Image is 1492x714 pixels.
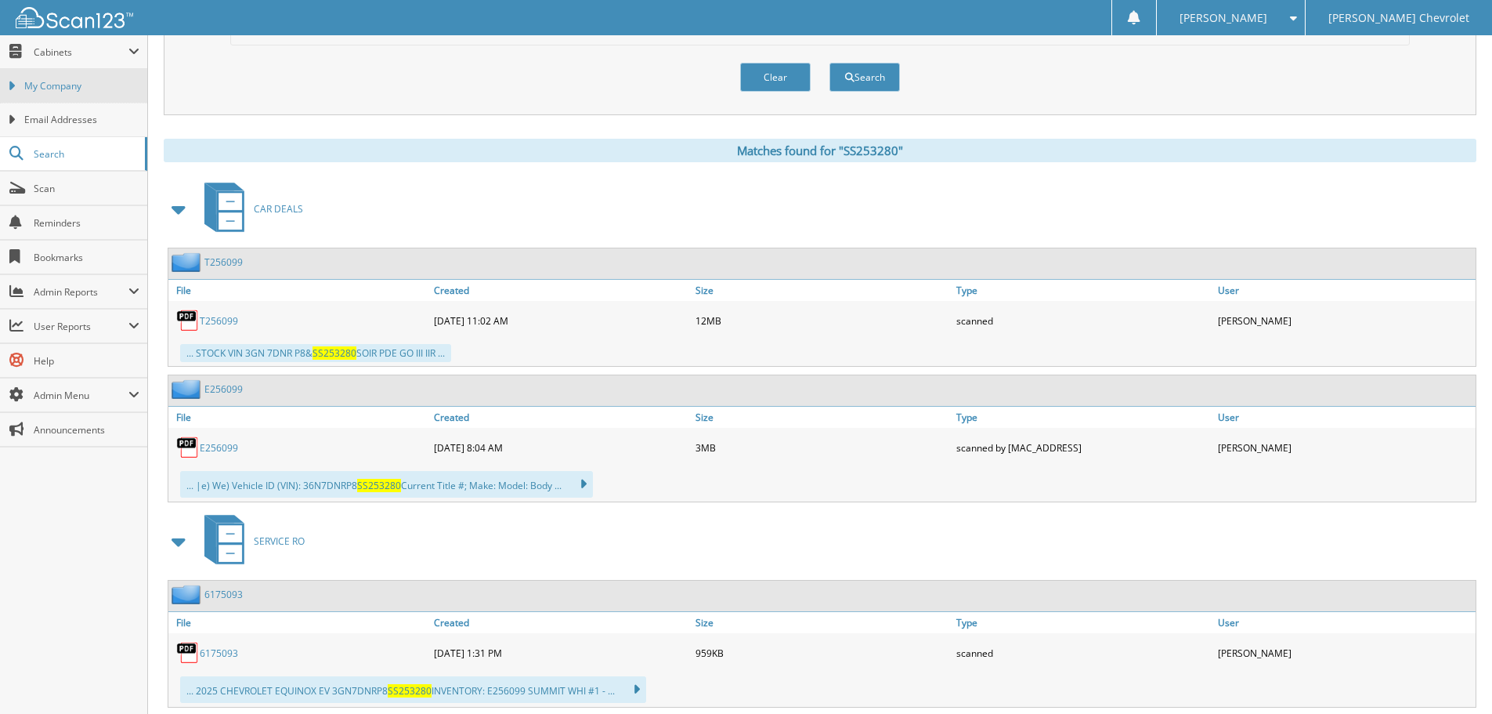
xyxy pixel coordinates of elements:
[180,676,646,703] div: ... 2025 CHEVROLET EQUINOX EV 3GN7DNRP8 INVENTORY: E256099 SUMMIT WHI #1 - ...
[34,182,139,195] span: Scan
[24,79,139,93] span: My Company
[430,407,692,428] a: Created
[952,305,1214,336] div: scanned
[1214,280,1476,301] a: User
[1214,637,1476,669] div: [PERSON_NAME]
[1180,13,1267,23] span: [PERSON_NAME]
[952,432,1214,463] div: scanned by [MAC_ADDRESS]
[200,441,238,455] a: E256099
[430,432,692,463] div: [DATE] 8:04 AM
[16,7,133,28] img: scan123-logo-white.svg
[357,479,401,492] span: SS253280
[430,612,692,633] a: Created
[180,471,593,498] div: ... |e) We) Vehicle ID (VIN): 36N7DNRP8 Current Title #; Make: Model: Body ...
[172,585,204,604] img: folder2.png
[34,423,139,437] span: Announcements
[168,407,430,428] a: File
[430,280,692,301] a: Created
[692,637,953,669] div: 959KB
[1214,612,1476,633] a: User
[34,45,128,59] span: Cabinets
[172,379,204,399] img: folder2.png
[312,346,356,360] span: SS253280
[200,647,238,660] a: 6175093
[204,256,243,269] a: T256099
[952,407,1214,428] a: Type
[24,113,139,127] span: Email Addresses
[1214,407,1476,428] a: User
[34,147,137,161] span: Search
[176,309,200,332] img: PDF.png
[388,684,432,698] span: SS253280
[34,251,139,264] span: Bookmarks
[168,612,430,633] a: File
[204,588,243,601] a: 6175093
[952,612,1214,633] a: Type
[200,314,238,328] a: T256099
[176,436,200,459] img: PDF.png
[1328,13,1469,23] span: [PERSON_NAME] Chevrolet
[34,285,128,299] span: Admin Reports
[172,252,204,272] img: folder2.png
[34,320,128,333] span: User Reports
[692,280,953,301] a: Size
[164,139,1476,162] div: Matches found for "SS253280"
[34,389,128,402] span: Admin Menu
[176,641,200,665] img: PDF.png
[168,280,430,301] a: File
[195,178,303,240] a: CAR DEALS
[740,63,811,92] button: Clear
[692,305,953,336] div: 12MB
[952,280,1214,301] a: Type
[254,202,303,216] span: CAR DEALS
[1214,305,1476,336] div: [PERSON_NAME]
[829,63,900,92] button: Search
[430,305,692,336] div: [DATE] 11:02 AM
[34,216,139,230] span: Reminders
[195,510,305,572] a: SERVICE RO
[254,535,305,548] span: SERVICE RO
[692,407,953,428] a: Size
[1414,639,1492,714] iframe: Chat Widget
[204,382,243,396] a: E256099
[952,637,1214,669] div: scanned
[34,354,139,368] span: Help
[692,612,953,633] a: Size
[430,637,692,669] div: [DATE] 1:31 PM
[692,432,953,463] div: 3MB
[1214,432,1476,463] div: [PERSON_NAME]
[180,344,451,362] div: ... STOCK VIN 3GN 7DNR P8& SOIR PDE GO III IIR ...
